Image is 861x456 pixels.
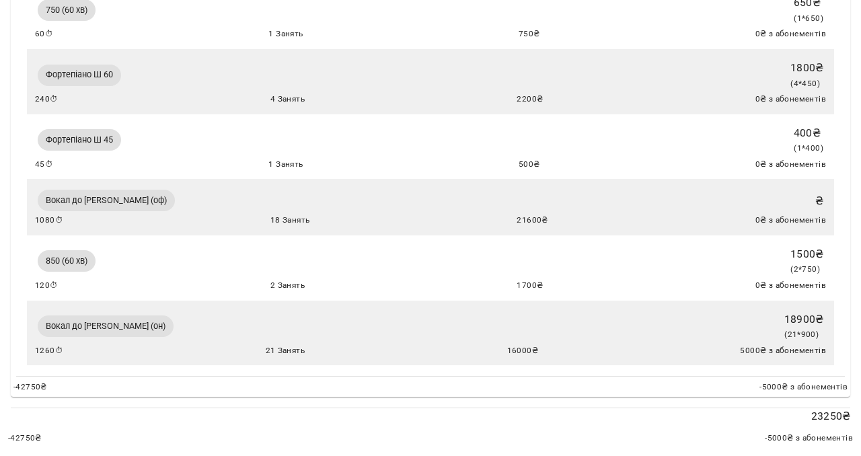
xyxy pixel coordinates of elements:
[35,344,63,358] span: 1260 ⏱
[755,279,826,293] span: 0 ₴ з абонементів
[11,408,850,424] p: 23250 ₴
[268,158,303,172] span: 1 Занять
[755,93,826,106] span: 0 ₴ з абонементів
[755,28,826,41] span: 0 ₴ з абонементів
[517,93,543,106] span: 2200 ₴
[519,158,540,172] span: 500 ₴
[35,214,63,227] span: 1080 ⏱
[517,214,548,227] span: 21600 ₴
[755,158,826,172] span: 0 ₴ з абонементів
[35,279,59,293] span: 120 ⏱
[38,134,121,146] span: Фортепіано Ш 45
[784,311,823,328] p: 18900 ₴
[268,28,303,41] span: 1 Занять
[8,432,42,445] span: -42750 ₴
[38,194,175,206] span: Вокал до [PERSON_NAME] (оф)
[507,344,538,358] span: 16000 ₴
[815,193,823,209] p: ₴
[790,60,823,76] p: 1800 ₴
[13,381,47,394] span: -42750 ₴
[790,79,820,88] span: ( 4 * 450 )
[759,381,848,394] span: -5000 ₴ з абонементів
[35,28,53,41] span: 60 ⏱
[794,143,823,153] span: ( 1 * 400 )
[765,432,853,445] span: -5000 ₴ з абонементів
[38,255,96,267] span: 850 (60 хв)
[270,279,305,293] span: 2 Занять
[35,93,59,106] span: 240 ⏱
[790,246,823,262] p: 1500 ₴
[38,69,121,81] span: Фортепіано Ш 60
[794,13,823,23] span: ( 1 * 650 )
[790,264,820,274] span: ( 2 * 750 )
[270,93,305,106] span: 4 Занять
[38,4,96,16] span: 750 (60 хв)
[517,279,543,293] span: 1700 ₴
[270,214,310,227] span: 18 Занять
[38,320,174,332] span: Вокал до [PERSON_NAME] (он)
[35,158,53,172] span: 45 ⏱
[519,28,540,41] span: 750 ₴
[784,330,819,339] span: ( 21 * 900 )
[266,344,305,358] span: 21 Занять
[755,214,826,227] span: 0 ₴ з абонементів
[740,344,826,358] span: 5000 ₴ з абонементів
[794,125,823,141] p: 400 ₴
